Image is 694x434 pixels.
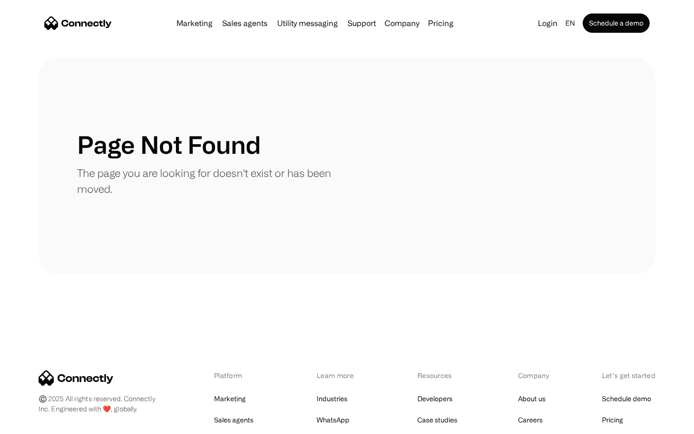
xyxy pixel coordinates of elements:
[77,130,261,159] h1: Page Not Found
[424,19,457,27] a: Pricing
[273,19,342,27] a: Utility messaging
[565,16,575,30] div: en
[602,413,623,427] a: Pricing
[214,370,267,380] div: Platform
[561,16,581,30] div: en
[317,413,349,427] a: WhatsApp
[344,19,380,27] a: Support
[518,370,552,380] div: Company
[317,370,367,380] div: Learn more
[417,370,468,380] div: Resources
[77,165,347,197] p: The page you are looking for doesn't exist or has been moved.
[173,19,216,27] a: Marketing
[317,392,347,406] a: Industries
[518,413,543,427] a: Careers
[417,392,453,406] a: Developers
[382,16,422,30] div: Company
[214,392,246,406] a: Marketing
[534,16,561,30] a: Login
[44,16,112,30] a: home
[10,416,58,431] aside: Language selected: English
[214,413,254,427] a: Sales agents
[385,16,419,30] div: Company
[583,14,650,33] a: Schedule a demo
[602,370,655,380] div: Let’s get started
[417,413,457,427] a: Case studies
[19,417,58,431] ul: Language list
[518,392,546,406] a: About us
[602,392,651,406] a: Schedule demo
[218,19,271,27] a: Sales agents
